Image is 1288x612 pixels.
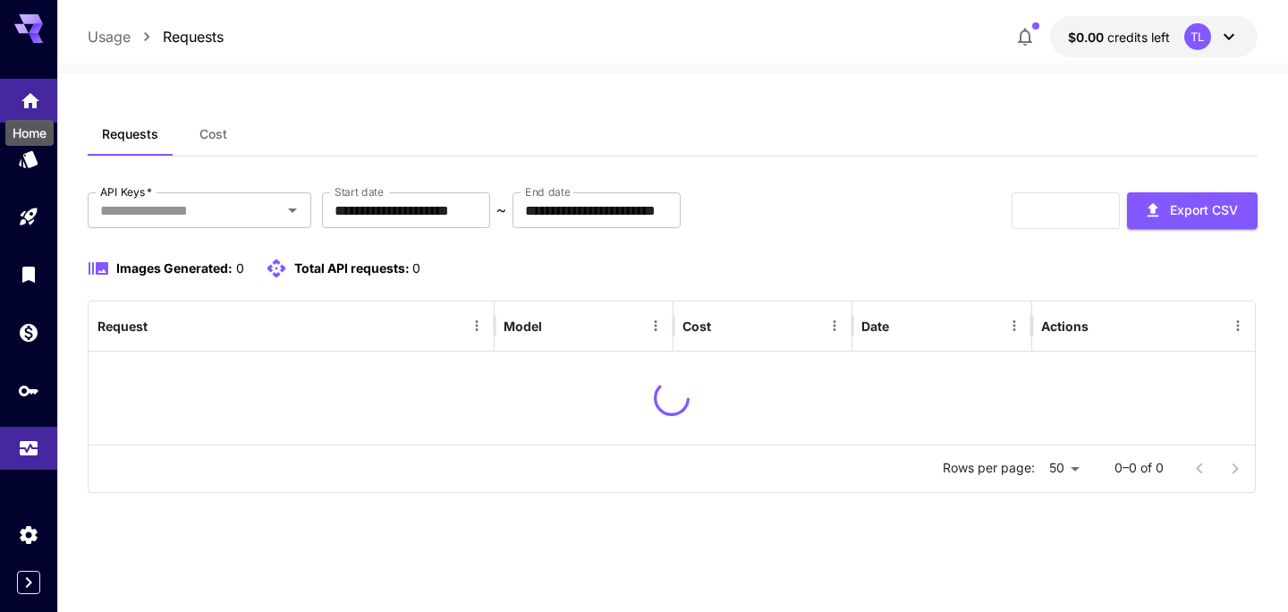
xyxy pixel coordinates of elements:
div: Home [5,120,54,146]
div: Home [20,84,41,106]
button: Export CSV [1127,192,1258,229]
div: Library [18,263,39,285]
div: Actions [1041,319,1089,334]
button: Menu [1002,313,1027,338]
span: $0.00 [1068,30,1107,45]
button: Menu [822,313,847,338]
div: Date [861,319,889,334]
button: Menu [1225,313,1250,338]
button: Menu [643,313,668,338]
label: API Keys [100,184,152,200]
span: Cost [199,126,227,142]
button: Sort [713,313,738,338]
div: Models [18,148,39,170]
button: Sort [891,313,916,338]
div: Wallet [18,321,39,344]
span: Images Generated: [116,260,233,276]
div: Usage [18,431,39,454]
span: Total API requests: [294,260,410,276]
div: Settings [18,518,39,540]
button: Menu [464,313,489,338]
button: Sort [149,313,174,338]
a: Usage [88,26,131,47]
nav: breadcrumb [88,26,224,47]
button: $0.00TL [1050,16,1258,57]
p: Rows per page: [943,459,1035,477]
label: End date [525,184,570,200]
label: Start date [335,184,384,200]
span: 0 [236,260,244,276]
div: Cost [682,319,711,334]
span: credits left [1107,30,1170,45]
div: Playground [18,206,39,228]
span: 0 [412,260,420,276]
div: API Keys [18,374,39,396]
p: 0–0 of 0 [1114,459,1164,477]
button: Open [280,198,305,223]
button: Sort [544,313,569,338]
span: Requests [102,126,158,142]
p: ~ [496,200,506,221]
div: TL [1184,23,1211,50]
button: Expand sidebar [17,571,40,594]
div: Request [97,319,148,334]
a: Requests [163,26,224,47]
div: $0.00 [1068,28,1170,47]
div: 50 [1042,455,1086,481]
div: Model [504,319,542,334]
